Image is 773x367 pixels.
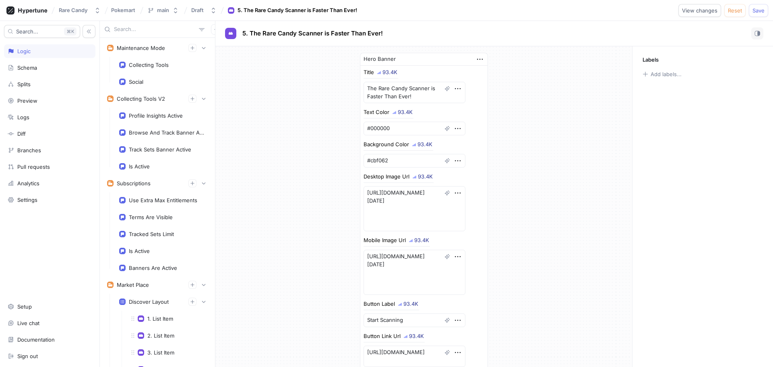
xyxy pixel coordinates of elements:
div: Setup [17,303,32,310]
div: 93.4K [409,334,424,339]
div: 93.4K [418,142,432,147]
textarea: [URL][DOMAIN_NAME] [364,346,465,367]
div: Splits [17,81,31,87]
div: Collecting Tools V2 [117,95,165,102]
div: Background Color [364,142,409,147]
div: main [157,7,169,14]
textarea: #cbf062 [364,154,465,168]
div: Sign out [17,353,38,359]
textarea: [URL][DOMAIN_NAME][DATE] [364,186,465,231]
a: Documentation [4,333,95,346]
p: 5. The Rare Candy Scanner is Faster Than Ever! [242,29,383,38]
button: View changes [678,4,721,17]
div: Banners Are Active [129,265,177,271]
div: Is Active [129,248,150,254]
div: Rare Candy [59,7,88,14]
div: Logs [17,114,29,120]
div: 3. List Item [147,349,174,356]
div: Logic [17,48,31,54]
div: Diff [17,131,26,137]
button: Rare Candy [56,4,104,17]
div: Profile Insights Active [129,112,183,119]
div: Collecting Tools [129,62,169,68]
div: Terms Are Visible [129,214,173,220]
button: Add labels... [640,69,684,79]
div: Use Extra Max Entitlements [129,197,197,203]
div: Documentation [17,336,55,343]
div: Title [364,70,374,75]
div: 93.4K [398,110,413,115]
div: Mobile Image Url [364,238,406,243]
div: Browse And Track Banner Active [129,129,205,136]
div: Track Sets Banner Active [129,146,191,153]
div: 5. The Rare Candy Scanner is Faster Than Ever! [238,6,357,15]
div: Live chat [17,320,39,326]
div: Pull requests [17,164,50,170]
span: View changes [682,8,717,13]
div: Social [129,79,143,85]
div: Market Place [117,282,149,288]
div: 1. List Item [147,315,173,322]
div: Analytics [17,180,39,187]
p: Labels [643,56,659,63]
input: Search... [114,25,196,33]
div: 93.4K [414,238,429,243]
div: 93.4K [403,301,418,307]
div: Button Link Url [364,334,401,339]
div: K [64,27,76,35]
button: Search...K [4,25,80,38]
div: Desktop Image Url [364,174,409,179]
button: Save [749,4,768,17]
div: Discover Layout [129,299,169,305]
div: Schema [17,64,37,71]
div: Tracked Sets Limit [129,231,174,237]
div: Hero Banner [364,55,396,63]
div: Maintenance Mode [117,45,165,51]
div: 93.4K [418,174,433,179]
textarea: Start Scanning [364,313,465,327]
span: Reset [728,8,742,13]
div: Draft [191,7,204,14]
button: Reset [724,4,746,17]
div: Text Color [364,110,389,115]
div: Branches [17,147,41,153]
div: 93.4K [382,70,397,75]
span: Search... [16,29,38,34]
div: 2. List Item [147,332,174,339]
span: Pokemart [111,7,135,13]
span: Save [752,8,765,13]
div: Settings [17,197,37,203]
textarea: #000000 [364,122,465,135]
textarea: [URL][DOMAIN_NAME][DATE] [364,250,465,295]
textarea: The Rare Candy Scanner is Faster Than Ever! [364,82,465,103]
button: main [144,4,182,17]
div: Button Label [364,301,395,307]
button: Draft [188,4,220,17]
div: Is Active [129,163,150,170]
div: Subscriptions [117,180,151,187]
div: Preview [17,97,37,104]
